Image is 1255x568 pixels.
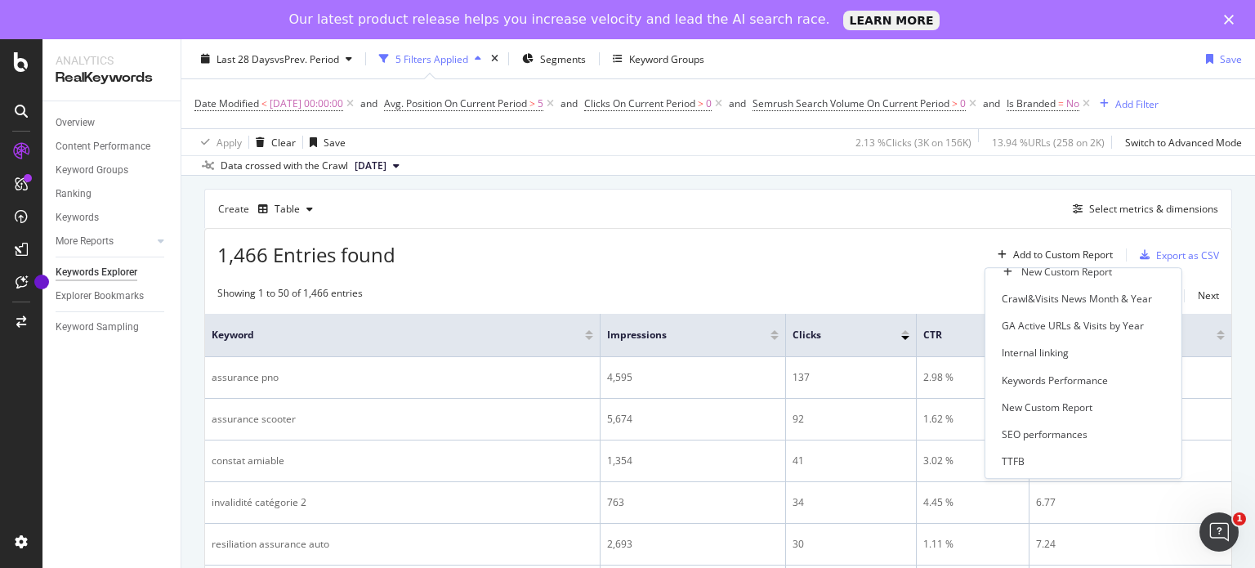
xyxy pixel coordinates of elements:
[793,370,909,385] div: 137
[194,129,242,155] button: Apply
[194,96,259,110] span: Date Modified
[1089,202,1218,216] div: Select metrics & dimensions
[1224,15,1240,25] div: Close
[395,51,468,65] div: 5 Filters Applied
[540,51,586,65] span: Segments
[212,495,593,510] div: invalidité catégorie 2
[289,11,830,28] div: Our latest product release helps you increase velocity and lead the AI search race.
[1021,265,1112,279] div: New Custom Report
[793,412,909,427] div: 92
[217,135,242,149] div: Apply
[303,129,346,155] button: Save
[793,495,909,510] div: 34
[1115,96,1159,110] div: Add Filter
[607,454,779,468] div: 1,354
[698,96,703,110] span: >
[843,11,940,30] a: LEARN MORE
[355,159,386,173] span: 2025 Aug. 25th
[56,52,167,69] div: Analytics
[56,69,167,87] div: RealKeywords
[1002,373,1108,387] div: Keywords Performance
[1036,495,1225,510] div: 6.77
[516,46,592,72] button: Segments
[561,96,578,111] button: and
[607,412,779,427] div: 5,674
[1058,96,1064,110] span: =
[1002,319,1144,333] div: GA Active URLs & Visits by Year
[538,92,543,115] span: 5
[793,454,909,468] div: 41
[606,46,711,72] button: Keyword Groups
[56,233,153,250] a: More Reports
[923,328,989,342] span: CTR
[217,241,395,268] span: 1,466 Entries found
[561,96,578,110] div: and
[56,319,169,336] a: Keyword Sampling
[992,135,1105,149] div: 13.94 % URLs ( 258 on 2K )
[56,114,95,132] div: Overview
[1066,199,1218,219] button: Select metrics & dimensions
[1198,286,1219,306] button: Next
[56,162,128,179] div: Keyword Groups
[1002,400,1092,414] div: New Custom Report
[1066,92,1079,115] span: No
[56,264,137,281] div: Keywords Explorer
[56,288,144,305] div: Explorer Bookmarks
[56,209,99,226] div: Keywords
[1233,512,1246,526] span: 1
[384,96,527,110] span: Avg. Position On Current Period
[212,412,593,427] div: assurance scooter
[56,233,114,250] div: More Reports
[923,454,1022,468] div: 3.02 %
[1156,248,1219,262] div: Export as CSV
[218,196,319,222] div: Create
[529,96,535,110] span: >
[194,46,359,72] button: Last 28 DaysvsPrev. Period
[729,96,746,110] div: and
[271,135,296,149] div: Clear
[991,242,1113,268] button: Add to Custom Report
[56,186,92,203] div: Ranking
[1119,129,1242,155] button: Switch to Advanced Mode
[56,319,139,336] div: Keyword Sampling
[56,162,169,179] a: Keyword Groups
[1036,537,1225,552] div: 7.24
[960,92,966,115] span: 0
[607,328,746,342] span: Impressions
[983,96,1000,110] div: and
[56,186,169,203] a: Ranking
[729,96,746,111] button: and
[217,286,363,306] div: Showing 1 to 50 of 1,466 entries
[360,96,377,110] div: and
[212,454,593,468] div: constat amiable
[261,96,267,110] span: <
[56,264,169,281] a: Keywords Explorer
[923,412,1022,427] div: 1.62 %
[706,92,712,115] span: 0
[1133,242,1219,268] button: Export as CSV
[360,96,377,111] button: and
[1002,427,1088,441] div: SEO performances
[56,138,150,155] div: Content Performance
[56,114,169,132] a: Overview
[607,370,779,385] div: 4,595
[275,204,300,214] div: Table
[217,51,275,65] span: Last 28 Days
[1007,96,1056,110] span: Is Branded
[855,135,971,149] div: 2.13 % Clicks ( 3K on 156K )
[249,129,296,155] button: Clear
[923,537,1022,552] div: 1.11 %
[607,537,779,552] div: 2,693
[275,51,339,65] span: vs Prev. Period
[1199,512,1239,552] iframe: Intercom live chat
[270,92,343,115] span: [DATE] 00:00:00
[324,135,346,149] div: Save
[1125,135,1242,149] div: Switch to Advanced Mode
[348,156,406,176] button: [DATE]
[212,328,561,342] span: Keyword
[923,495,1022,510] div: 4.45 %
[1199,46,1242,72] button: Save
[1220,51,1242,65] div: Save
[584,96,695,110] span: Clicks On Current Period
[983,96,1000,111] button: and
